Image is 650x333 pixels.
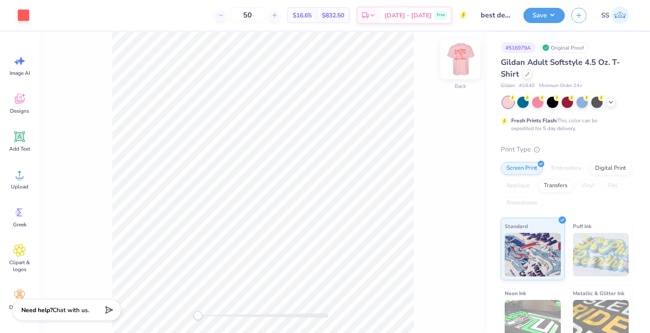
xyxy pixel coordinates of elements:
[601,10,609,20] span: SS
[293,11,312,20] span: $16.65
[21,306,53,314] strong: Need help?
[474,7,517,24] input: Untitled Design
[5,259,34,273] span: Clipart & logos
[573,233,629,276] img: Puff Ink
[573,222,591,231] span: Puff Ink
[546,162,587,175] div: Embroidery
[501,179,536,192] div: Applique
[576,179,600,192] div: Vinyl
[511,117,557,124] strong: Fresh Prints Flash:
[437,12,445,18] span: Free
[590,162,632,175] div: Digital Print
[194,311,202,320] div: Accessibility label
[501,145,633,155] div: Print Type
[573,289,624,298] span: Metallic & Glitter Ink
[505,222,528,231] span: Standard
[597,7,633,24] a: SS
[540,42,589,53] div: Original Proof
[443,42,478,77] img: Back
[501,57,620,79] span: Gildan Adult Softstyle 4.5 Oz. T-Shirt
[13,221,27,228] span: Greek
[505,289,526,298] span: Neon Ink
[9,304,30,311] span: Decorate
[53,306,89,314] span: Chat with us.
[322,11,344,20] span: $832.50
[10,108,29,114] span: Designs
[501,42,536,53] div: # 516979A
[523,8,565,23] button: Save
[538,179,573,192] div: Transfers
[501,197,543,210] div: Rhinestones
[611,7,629,24] img: Siddhant Singh
[11,183,28,190] span: Upload
[501,82,515,90] span: Gildan
[231,7,265,23] input: – –
[501,162,543,175] div: Screen Print
[539,82,583,90] span: Minimum Order: 24 +
[603,179,623,192] div: Foil
[519,82,535,90] span: # G640
[9,145,30,152] span: Add Text
[455,82,466,90] div: Back
[10,70,30,77] span: Image AI
[505,233,561,276] img: Standard
[385,11,432,20] span: [DATE] - [DATE]
[511,117,618,132] div: This color can be expedited for 5 day delivery.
